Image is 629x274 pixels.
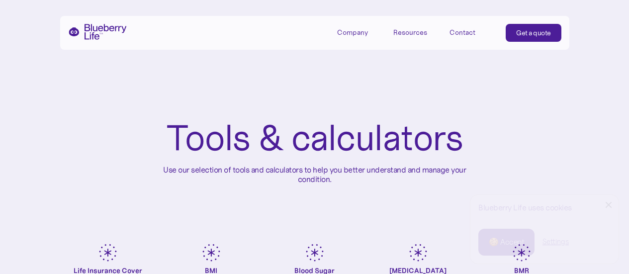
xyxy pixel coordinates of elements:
[337,28,368,37] div: Company
[478,229,535,256] a: 🍪 Accept
[337,24,382,40] div: Company
[166,119,463,157] h1: Tools & calculators
[599,195,619,215] a: Close Cookie Popup
[489,237,524,248] div: 🍪 Accept
[156,165,474,184] p: Use our selection of tools and calculators to help you better understand and manage your condition.
[393,28,427,37] div: Resources
[68,24,127,40] a: home
[393,24,438,40] div: Resources
[516,28,551,38] div: Get a quote
[478,203,611,212] div: Blueberry Life uses cookies
[542,237,569,247] a: Settings
[449,24,494,40] a: Contact
[506,24,561,42] a: Get a quote
[449,28,475,37] div: Contact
